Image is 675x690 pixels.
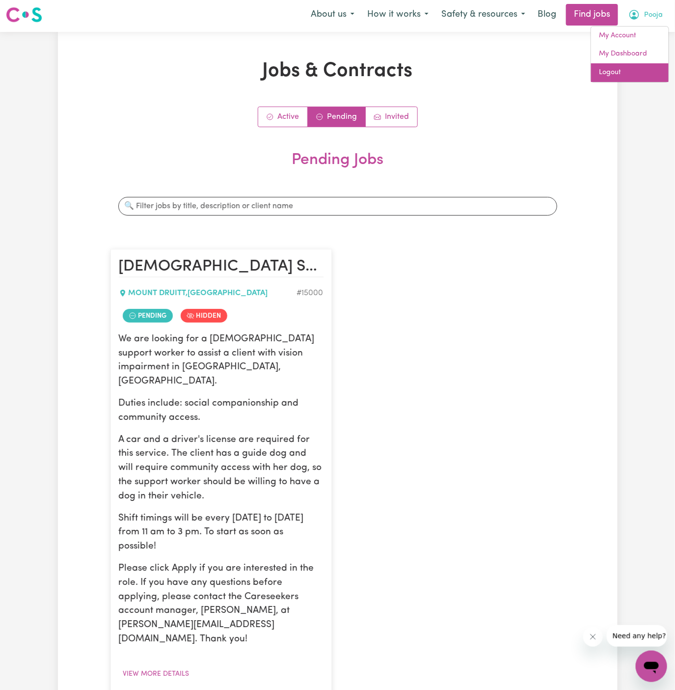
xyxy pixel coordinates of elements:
[119,257,324,277] h2: Female Support Worker Needed In Mount Druitt, NSW
[6,6,42,24] img: Careseekers logo
[644,10,663,21] span: Pooja
[435,4,532,25] button: Safety & resources
[591,63,669,82] a: Logout
[123,309,173,323] span: Job contract pending review by care worker
[119,397,324,425] p: Duties include: social companionship and community access.
[591,27,669,45] a: My Account
[119,562,324,647] p: Please click Apply if you are interested in the role. If you have any questions before applying, ...
[622,4,669,25] button: My Account
[297,287,324,299] div: Job ID #15000
[636,651,667,682] iframe: Button to launch messaging window
[110,59,565,83] h1: Jobs & Contracts
[119,433,324,504] p: A car and a driver's license are required for this service. The client has a guide dog and will r...
[583,627,603,647] iframe: Close message
[119,332,324,389] p: We are looking for a [DEMOGRAPHIC_DATA] support worker to assist a client with vision impairment ...
[181,309,227,323] span: Job is hidden
[119,512,324,554] p: Shift timings will be every [DATE] to [DATE] from 11 am to 3 pm. To start as soon as possible!
[110,151,565,185] h2: Pending Jobs
[366,107,417,127] a: Job invitations
[304,4,361,25] button: About us
[591,26,669,83] div: My Account
[361,4,435,25] button: How it works
[119,666,194,682] button: View more details
[566,4,618,26] a: Find jobs
[308,107,366,127] a: Contracts pending review
[119,287,297,299] div: MOUNT DRUITT , [GEOGRAPHIC_DATA]
[607,625,667,647] iframe: Message from company
[118,197,557,216] input: 🔍 Filter jobs by title, description or client name
[591,45,669,63] a: My Dashboard
[258,107,308,127] a: Active jobs
[6,3,42,26] a: Careseekers logo
[532,4,562,26] a: Blog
